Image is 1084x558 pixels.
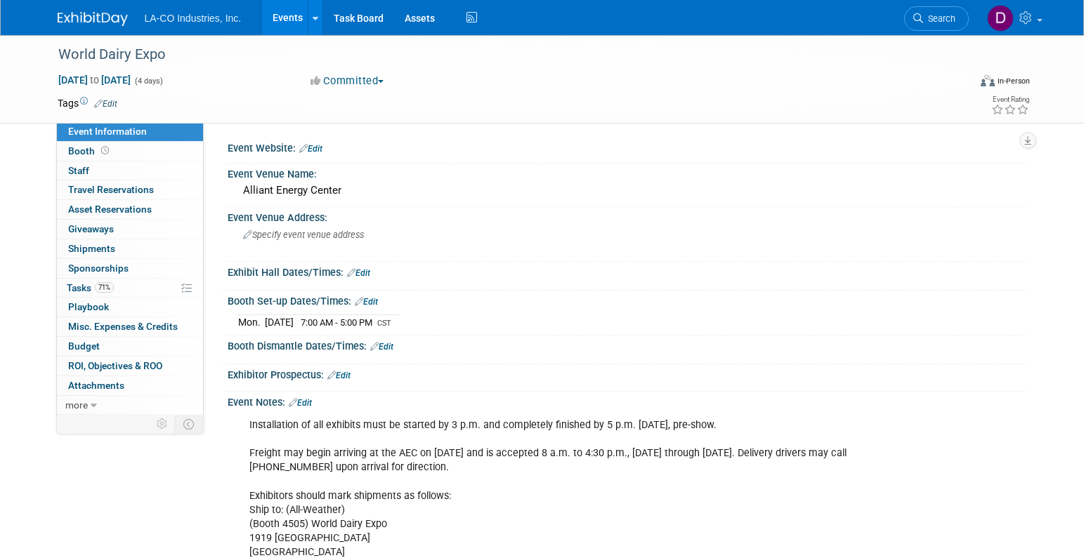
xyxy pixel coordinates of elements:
[57,298,203,317] a: Playbook
[57,122,203,141] a: Event Information
[133,77,163,86] span: (4 days)
[68,360,162,371] span: ROI, Objectives & ROO
[57,317,203,336] a: Misc. Expenses & Credits
[68,204,152,215] span: Asset Reservations
[997,76,1030,86] div: In-Person
[150,415,175,433] td: Personalize Event Tab Strip
[68,184,154,195] span: Travel Reservations
[228,336,1027,354] div: Booth Dismantle Dates/Times:
[68,380,124,391] span: Attachments
[57,376,203,395] a: Attachments
[57,142,203,161] a: Booth
[68,223,114,234] span: Giveaways
[68,126,147,137] span: Event Information
[57,220,203,239] a: Giveaways
[981,75,995,86] img: Format-Inperson.png
[68,301,109,312] span: Playbook
[94,99,117,109] a: Edit
[65,399,88,411] span: more
[174,415,203,433] td: Toggle Event Tabs
[228,207,1027,225] div: Event Venue Address:
[58,96,117,110] td: Tags
[57,239,203,258] a: Shipments
[68,263,129,274] span: Sponsorships
[88,74,101,86] span: to
[145,13,242,24] span: LA-CO Industries, Inc.
[327,371,351,380] a: Edit
[243,230,364,240] span: Specify event venue address
[355,297,378,307] a: Edit
[68,165,89,176] span: Staff
[301,317,372,328] span: 7:00 AM - 5:00 PM
[289,398,312,408] a: Edit
[377,319,391,328] span: CST
[53,42,948,67] div: World Dairy Expo
[68,243,115,254] span: Shipments
[95,282,114,293] span: 71%
[68,321,178,332] span: Misc. Expenses & Credits
[57,279,203,298] a: Tasks71%
[238,314,265,329] td: Mon.
[58,12,128,26] img: ExhibitDay
[57,200,203,219] a: Asset Reservations
[228,138,1027,156] div: Event Website:
[57,357,203,376] a: ROI, Objectives & ROO
[306,74,389,88] button: Committed
[68,145,112,157] span: Booth
[228,262,1027,280] div: Exhibit Hall Dates/Times:
[98,145,112,156] span: Booth not reserved yet
[228,164,1027,181] div: Event Venue Name:
[57,396,203,415] a: more
[238,180,1017,201] div: Alliant Energy Center
[228,392,1027,410] div: Event Notes:
[57,259,203,278] a: Sponsorships
[57,337,203,356] a: Budget
[58,74,131,86] span: [DATE] [DATE]
[886,73,1031,94] div: Event Format
[347,268,370,278] a: Edit
[987,5,1014,32] img: Daniel Lucianek
[923,13,955,24] span: Search
[904,6,969,31] a: Search
[57,180,203,199] a: Travel Reservations
[991,96,1029,103] div: Event Rating
[265,314,294,329] td: [DATE]
[228,364,1027,383] div: Exhibitor Prospectus:
[57,161,203,180] a: Staff
[228,291,1027,309] div: Booth Set-up Dates/Times:
[370,342,393,352] a: Edit
[67,282,114,293] span: Tasks
[299,144,322,154] a: Edit
[68,340,100,352] span: Budget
